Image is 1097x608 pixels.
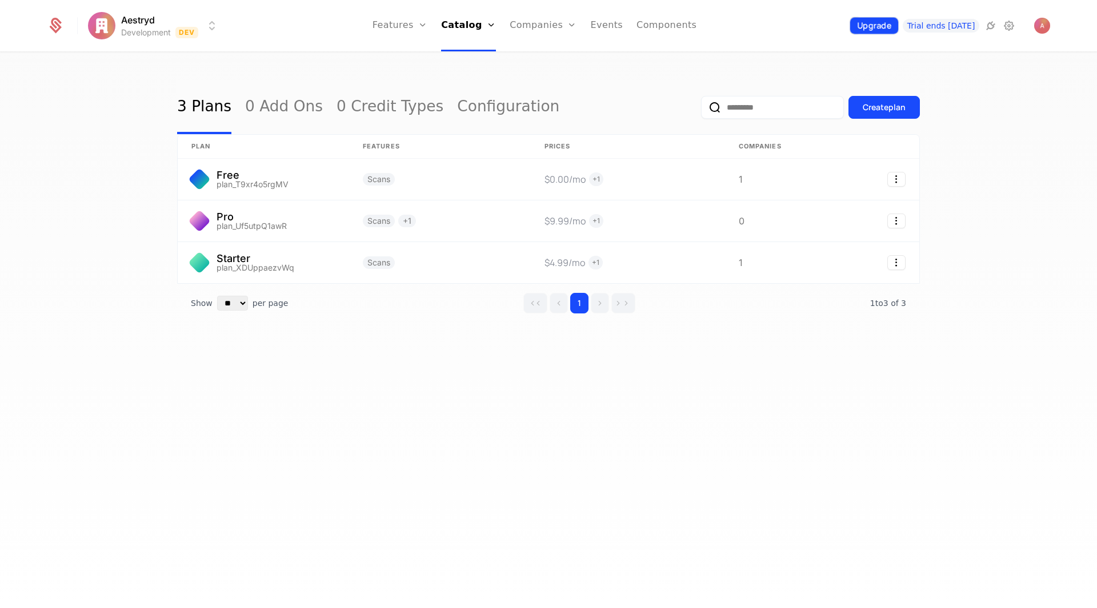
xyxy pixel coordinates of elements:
div: Development [121,27,171,38]
span: 3 [870,299,906,308]
div: Page navigation [523,293,635,313]
img: Aestryd [88,12,115,39]
button: Go to next page [591,293,609,313]
button: Go to previous page [550,293,568,313]
button: Open user button [1034,18,1050,34]
span: Dev [175,27,199,38]
a: Integrations [984,19,998,33]
a: Settings [1002,19,1016,33]
a: 0 Add Ons [245,80,323,134]
a: Configuration [457,80,559,134]
button: Select action [887,255,906,270]
button: Select action [887,172,906,187]
span: 1 to 3 of [870,299,901,308]
button: Go to first page [523,293,547,313]
button: Go to page 1 [570,293,588,313]
a: Trial ends [DATE] [903,19,980,33]
button: Select environment [91,13,219,38]
button: Select action [887,214,906,228]
span: Aestryd [121,13,155,27]
button: Go to last page [611,293,635,313]
span: per page [253,297,289,309]
button: Createplan [848,96,920,119]
img: aestryd-ziwa [1034,18,1050,34]
select: Select page size [217,296,248,311]
th: Features [349,135,531,159]
span: Show [191,297,213,309]
a: 3 Plans [177,80,231,134]
div: Create plan [863,102,906,113]
a: 0 Credit Types [337,80,443,134]
div: Table pagination [177,284,920,323]
th: Prices [531,135,725,159]
th: Companies [725,135,816,159]
th: plan [178,135,349,159]
button: Upgrade [850,18,898,34]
